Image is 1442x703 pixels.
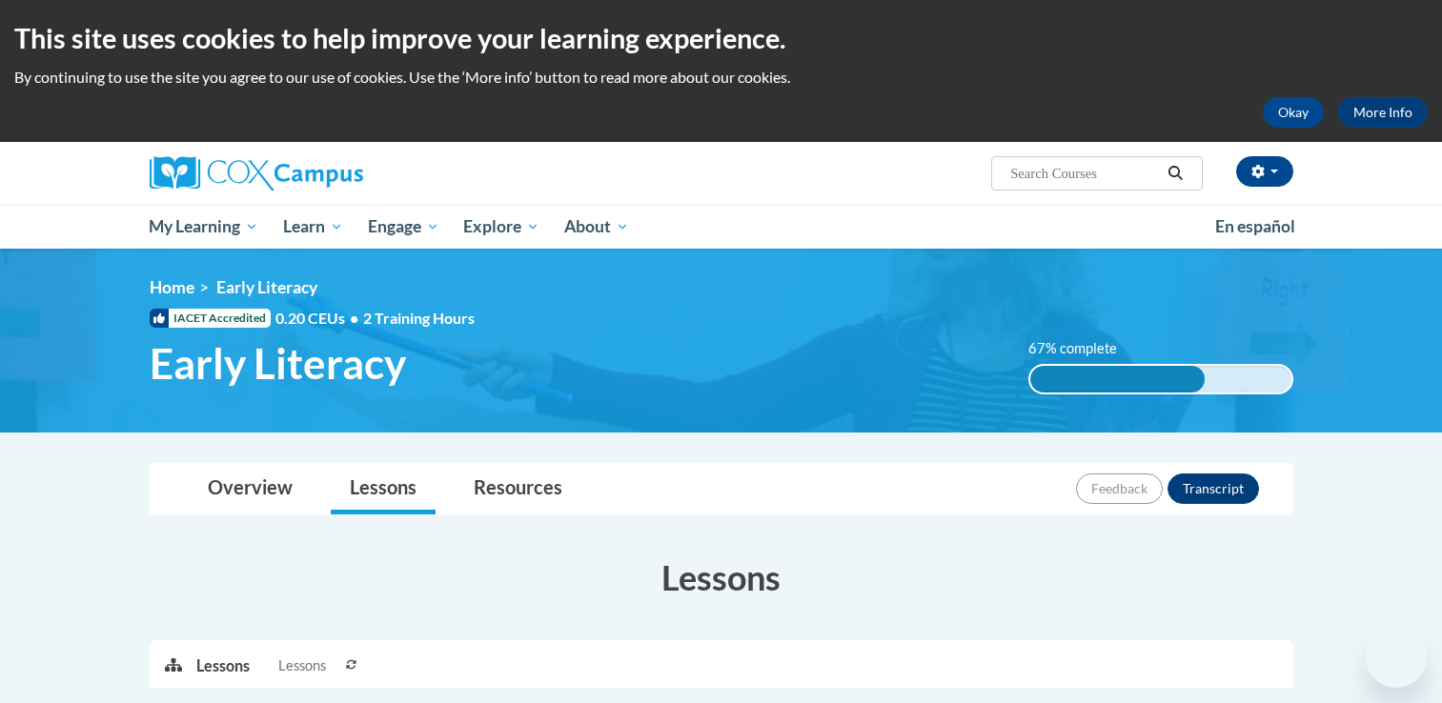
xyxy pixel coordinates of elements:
[1215,216,1295,236] span: En español
[189,464,312,514] a: Overview
[1161,162,1189,185] button: Search
[350,309,358,327] span: •
[1366,627,1427,688] iframe: Botão para abrir a janela de mensagens
[1028,338,1138,359] label: 67% complete
[150,553,1293,601] h3: Lessons
[14,19,1428,57] h2: This site uses cookies to help improve your learning experience.
[216,277,317,297] span: Early Literacy
[451,205,552,249] a: Explore
[463,215,539,238] span: Explore
[363,309,475,327] span: 2 Training Hours
[331,464,436,514] a: Lessons
[150,309,271,328] span: IACET Accredited
[1263,97,1324,128] button: Okay
[137,205,272,249] a: My Learning
[196,655,250,676] p: Lessons
[275,308,363,329] span: 0.20 CEUs
[1168,473,1259,504] button: Transcript
[1338,97,1428,128] a: More Info
[278,655,326,676] span: Lessons
[150,338,406,389] span: Early Literacy
[1236,156,1293,187] button: Account Settings
[1076,473,1163,504] button: Feedback
[150,156,512,191] a: Cox Campus
[455,464,581,514] a: Resources
[150,277,194,297] a: Home
[564,215,629,238] span: About
[1030,366,1205,392] div: 67% complete
[121,205,1322,249] div: Main menu
[14,67,1428,88] p: By continuing to use the site you agree to our use of cookies. Use the ‘More info’ button to read...
[1203,207,1308,247] a: En español
[271,205,355,249] a: Learn
[1008,162,1161,185] input: Search Courses
[283,215,343,238] span: Learn
[368,215,439,238] span: Engage
[150,156,363,191] img: Cox Campus
[552,205,641,249] a: About
[355,205,452,249] a: Engage
[149,215,258,238] span: My Learning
